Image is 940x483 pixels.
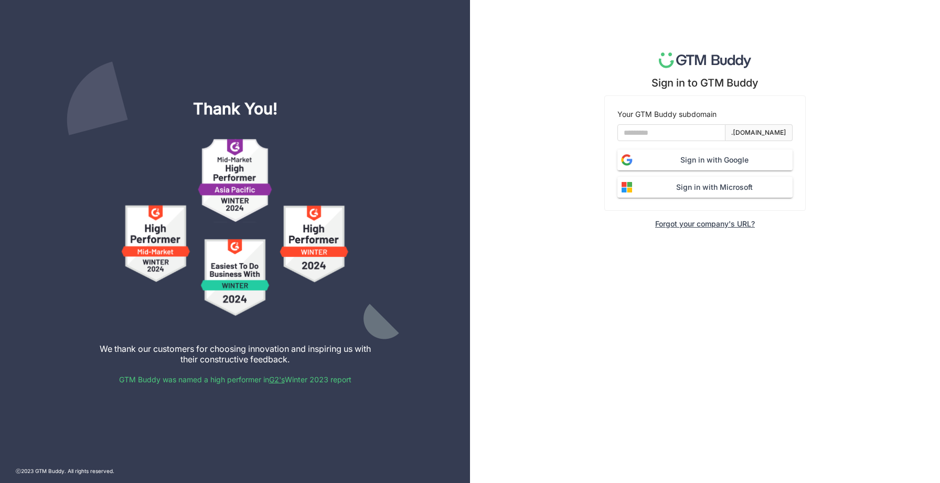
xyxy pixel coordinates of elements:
button: Sign in with Microsoft [617,177,793,198]
div: Sign in to GTM Buddy [651,77,759,89]
div: Your GTM Buddy subdomain [617,109,793,120]
div: Forgot your company's URL? [655,219,755,228]
a: G2's [269,375,285,384]
div: .[DOMAIN_NAME] [731,128,786,138]
img: logo [659,52,752,68]
button: Sign in with Google [617,149,793,170]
